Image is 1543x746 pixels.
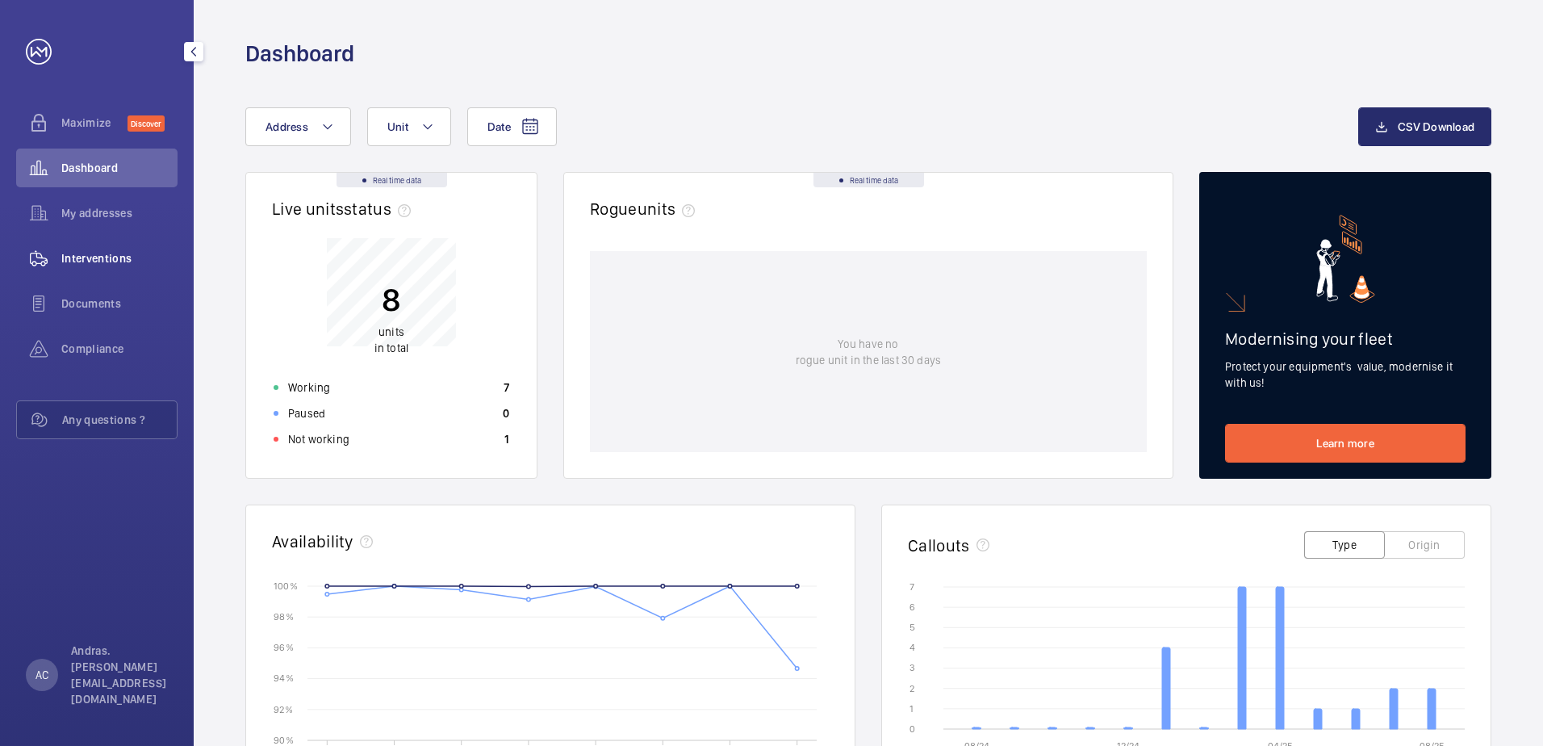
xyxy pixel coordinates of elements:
text: 1 [909,703,914,715]
button: Origin [1384,531,1465,559]
div: Real time data [337,173,447,187]
h1: Dashboard [245,39,354,69]
button: Unit [367,107,451,146]
a: Learn more [1225,424,1466,463]
span: Date [487,120,511,133]
img: marketing-card.svg [1316,215,1375,303]
span: Address [266,120,308,133]
p: You have no rogue unit in the last 30 days [796,336,941,368]
p: Protect your equipment's value, modernise it with us! [1225,358,1466,391]
button: Address [245,107,351,146]
span: My addresses [61,205,178,221]
text: 96 % [274,642,294,653]
p: Paused [288,405,325,421]
p: 8 [374,279,408,320]
text: 7 [909,581,914,593]
text: 0 [909,723,915,735]
h2: Callouts [908,535,970,555]
span: Unit [387,120,408,133]
span: units [378,325,404,338]
text: 98 % [274,611,294,622]
text: 92 % [274,703,293,715]
text: 3 [909,662,915,673]
span: status [344,199,417,219]
p: Working [288,379,330,396]
text: 5 [909,622,915,633]
div: Real time data [813,173,924,187]
p: AC [36,667,48,683]
span: Documents [61,295,178,312]
button: CSV Download [1358,107,1491,146]
span: Interventions [61,250,178,266]
text: 6 [909,601,915,613]
text: 90 % [274,734,294,745]
h2: Modernising your fleet [1225,329,1466,349]
span: Discover [128,115,165,132]
button: Type [1304,531,1385,559]
span: Dashboard [61,160,178,176]
text: 100 % [274,580,298,591]
span: Any questions ? [62,412,177,428]
span: CSV Download [1398,120,1474,133]
span: units [638,199,702,219]
text: 4 [909,642,915,653]
p: 7 [504,379,509,396]
p: 0 [503,405,509,421]
p: Not working [288,431,349,447]
p: in total [374,324,408,356]
p: 1 [504,431,509,447]
span: Maximize [61,115,128,131]
span: Compliance [61,341,178,357]
h2: Availability [272,531,353,551]
text: 94 % [274,673,294,684]
text: 2 [909,683,914,694]
h2: Rogue [590,199,701,219]
h2: Live units [272,199,417,219]
button: Date [467,107,557,146]
p: Andras. [PERSON_NAME][EMAIL_ADDRESS][DOMAIN_NAME] [71,643,168,707]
